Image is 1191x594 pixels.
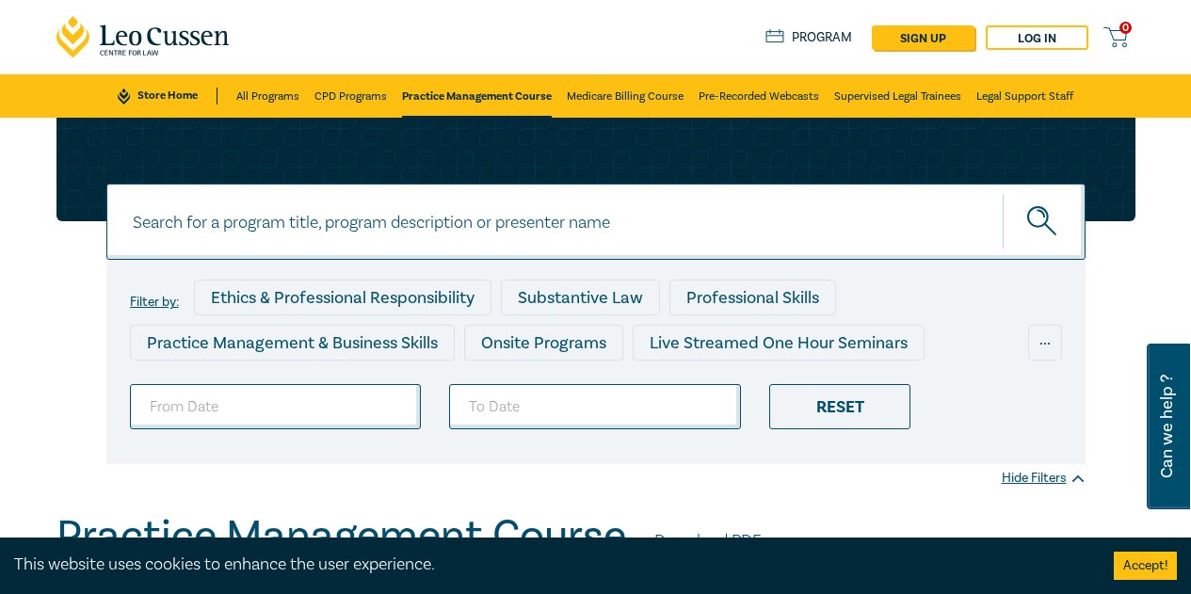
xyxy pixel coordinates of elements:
[986,25,1088,50] a: Log in
[567,74,684,118] a: Medicare Billing Course
[976,74,1073,118] a: Legal Support Staff
[106,184,1086,260] input: Search for a program title, program description or presenter name
[769,384,910,429] div: Reset
[236,74,299,118] a: All Programs
[130,370,485,406] div: Live Streamed Conferences and Intensives
[314,74,387,118] a: CPD Programs
[464,325,623,361] div: Onsite Programs
[669,280,836,315] div: Professional Skills
[449,384,741,429] input: To Date
[765,29,853,46] a: Program
[130,325,455,361] div: Practice Management & Business Skills
[1028,325,1062,361] div: ...
[402,74,552,118] a: Practice Management Course
[1119,22,1132,34] span: 0
[872,25,974,50] a: sign up
[1002,469,1086,488] div: Hide Filters
[194,280,491,315] div: Ethics & Professional Responsibility
[14,553,1086,577] div: This website uses cookies to enhance the user experience.
[118,88,217,104] a: Store Home
[501,280,660,315] div: Substantive Law
[130,384,422,429] input: From Date
[1114,552,1177,580] button: Accept cookies
[633,325,925,361] div: Live Streamed One Hour Seminars
[130,295,179,310] label: Filter by:
[834,74,961,118] a: Supervised Legal Trainees
[494,370,793,406] div: Live Streamed Practical Workshops
[56,511,626,560] h1: Practice Management Course
[699,74,819,118] a: Pre-Recorded Webcasts
[1158,355,1176,498] span: Can we help ?
[654,529,761,554] a: Download PDF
